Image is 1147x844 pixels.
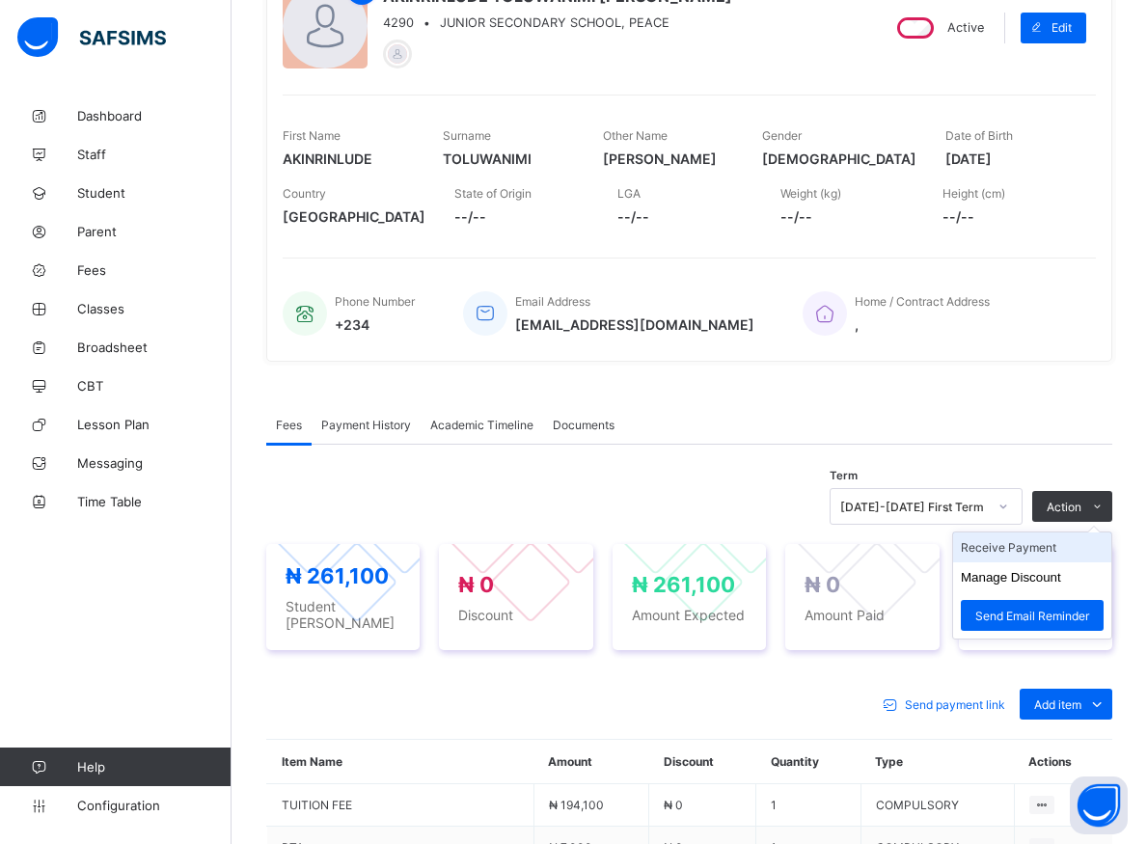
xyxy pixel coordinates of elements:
span: ₦ 0 [805,572,840,597]
span: Time Table [77,494,232,509]
th: Quantity [756,740,861,784]
span: Phone Number [335,294,415,309]
th: Discount [649,740,756,784]
span: ₦ 0 [664,798,683,812]
span: Term [830,469,858,482]
span: Surname [443,128,491,143]
span: ₦ 194,100 [549,798,604,812]
span: Student [PERSON_NAME] [286,598,400,631]
span: CBT [77,378,232,394]
span: Date of Birth [945,128,1013,143]
span: Student [77,185,232,201]
td: COMPULSORY [860,784,1014,827]
span: --/-- [617,208,751,225]
span: +234 [335,316,415,333]
span: Weight (kg) [780,186,841,201]
span: Staff [77,147,232,162]
span: State of Origin [454,186,532,201]
div: [DATE]-[DATE] First Term [840,500,987,514]
span: , [855,316,990,333]
button: Open asap [1070,776,1128,834]
li: dropdown-list-item-text-0 [953,532,1111,562]
div: • [383,15,732,30]
span: ₦ 261,100 [286,563,389,588]
span: Amount Paid [805,607,919,623]
span: TUITION FEE [282,798,519,812]
span: Dashboard [77,108,232,123]
span: --/-- [454,208,588,225]
li: dropdown-list-item-text-2 [953,592,1111,639]
span: 4290 [383,15,414,30]
span: Country [283,186,326,201]
button: Manage Discount [961,570,1061,585]
span: Add item [1034,697,1081,712]
span: Discount [458,607,573,623]
span: Send payment link [905,697,1005,712]
span: Lesson Plan [77,417,232,432]
span: Action [1047,500,1081,514]
span: Email Address [515,294,590,309]
th: Amount [533,740,648,784]
span: Other Name [603,128,668,143]
span: --/-- [942,208,1077,225]
span: Edit [1051,20,1072,35]
span: Configuration [77,798,231,813]
td: 1 [756,784,861,827]
th: Item Name [267,740,534,784]
span: Academic Timeline [430,418,533,432]
span: [GEOGRAPHIC_DATA] [283,208,425,225]
span: LGA [617,186,641,201]
span: [DEMOGRAPHIC_DATA] [762,150,916,167]
span: [PERSON_NAME] [603,150,734,167]
li: dropdown-list-item-text-1 [953,562,1111,592]
span: --/-- [780,208,915,225]
img: safsims [17,17,166,58]
span: AKINRINLUDE [283,150,414,167]
span: Parent [77,224,232,239]
th: Type [860,740,1014,784]
th: Actions [1014,740,1112,784]
span: First Name [283,128,341,143]
span: Height (cm) [942,186,1005,201]
span: Payment History [321,418,411,432]
span: [DATE] [945,150,1077,167]
span: Fees [276,418,302,432]
span: Messaging [77,455,232,471]
span: Home / Contract Address [855,294,990,309]
span: Fees [77,262,232,278]
span: Broadsheet [77,340,232,355]
span: Help [77,759,231,775]
span: [EMAIL_ADDRESS][DOMAIN_NAME] [515,316,754,333]
span: Amount Expected [632,607,747,623]
span: Classes [77,301,232,316]
span: ₦ 0 [458,572,494,597]
span: Active [947,20,984,35]
span: Documents [553,418,614,432]
span: JUNIOR SECONDARY SCHOOL, PEACE [440,15,669,30]
span: ₦ 261,100 [632,572,735,597]
span: Gender [762,128,802,143]
span: Send Email Reminder [975,609,1089,623]
span: TOLUWANIMI [443,150,574,167]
